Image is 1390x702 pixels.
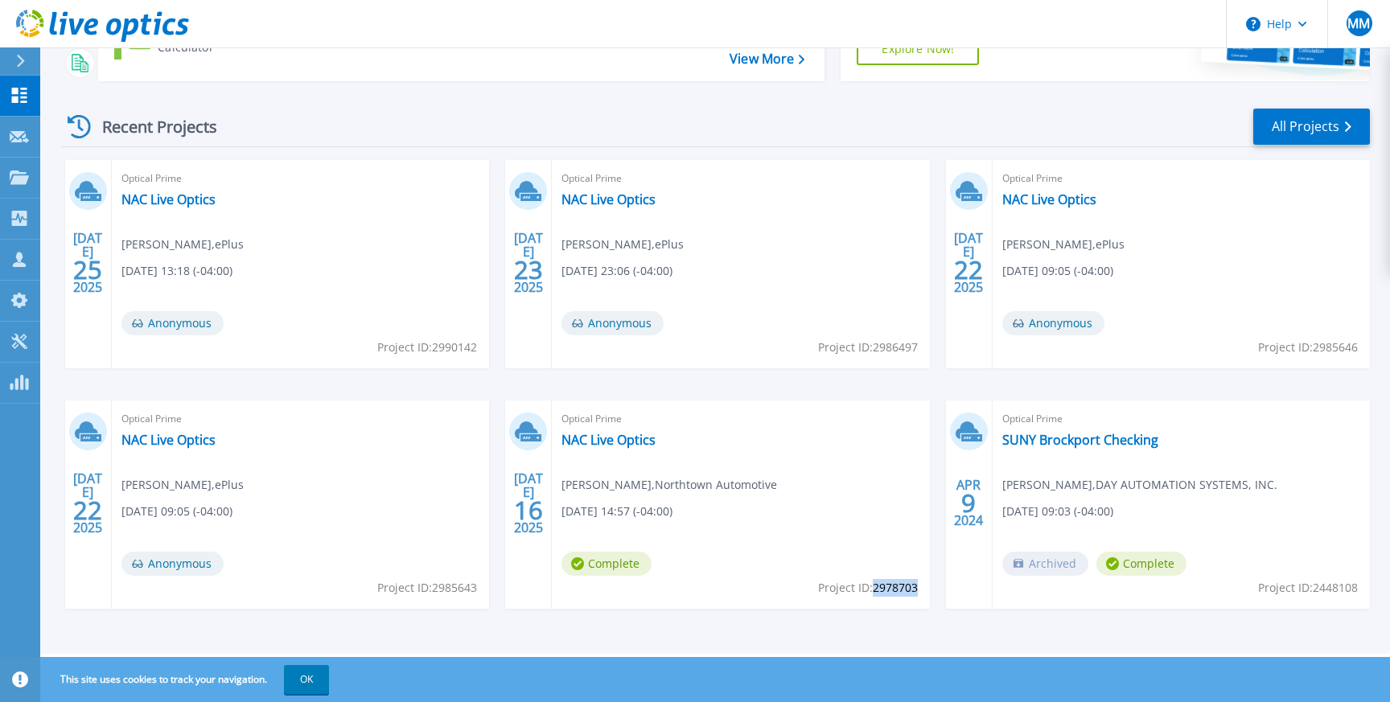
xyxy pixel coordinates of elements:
[73,263,102,277] span: 25
[121,170,479,187] span: Optical Prime
[730,51,804,67] a: View More
[818,339,918,356] span: Project ID: 2986497
[1002,311,1104,335] span: Anonymous
[1002,262,1113,280] span: [DATE] 09:05 (-04:00)
[513,474,544,532] div: [DATE] 2025
[1002,552,1088,576] span: Archived
[121,432,216,448] a: NAC Live Optics
[1002,432,1158,448] a: SUNY Brockport Checking
[1002,170,1360,187] span: Optical Prime
[514,503,543,517] span: 16
[953,233,984,292] div: [DATE] 2025
[1002,191,1096,207] a: NAC Live Optics
[561,236,684,253] span: [PERSON_NAME] , ePlus
[121,236,244,253] span: [PERSON_NAME] , ePlus
[1002,410,1360,428] span: Optical Prime
[953,474,984,532] div: APR 2024
[121,410,479,428] span: Optical Prime
[121,503,232,520] span: [DATE] 09:05 (-04:00)
[1002,503,1113,520] span: [DATE] 09:03 (-04:00)
[561,311,664,335] span: Anonymous
[857,33,979,65] a: Explore Now!
[1253,109,1370,145] a: All Projects
[1347,17,1370,30] span: MM
[72,233,103,292] div: [DATE] 2025
[1096,552,1186,576] span: Complete
[121,311,224,335] span: Anonymous
[513,233,544,292] div: [DATE] 2025
[73,503,102,517] span: 22
[961,496,976,510] span: 9
[954,263,983,277] span: 22
[377,339,477,356] span: Project ID: 2990142
[1002,476,1277,494] span: [PERSON_NAME] , DAY AUTOMATION SYSTEMS, INC.
[561,170,919,187] span: Optical Prime
[1258,579,1358,597] span: Project ID: 2448108
[514,263,543,277] span: 23
[561,262,672,280] span: [DATE] 23:06 (-04:00)
[121,262,232,280] span: [DATE] 13:18 (-04:00)
[284,665,329,694] button: OK
[377,579,477,597] span: Project ID: 2985643
[561,410,919,428] span: Optical Prime
[561,432,656,448] a: NAC Live Optics
[561,503,672,520] span: [DATE] 14:57 (-04:00)
[561,552,652,576] span: Complete
[121,191,216,207] a: NAC Live Optics
[121,476,244,494] span: [PERSON_NAME] , ePlus
[818,579,918,597] span: Project ID: 2978703
[561,476,777,494] span: [PERSON_NAME] , Northtown Automotive
[121,552,224,576] span: Anonymous
[1002,236,1125,253] span: [PERSON_NAME] , ePlus
[72,474,103,532] div: [DATE] 2025
[561,191,656,207] a: NAC Live Optics
[44,665,329,694] span: This site uses cookies to track your navigation.
[62,107,239,146] div: Recent Projects
[1258,339,1358,356] span: Project ID: 2985646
